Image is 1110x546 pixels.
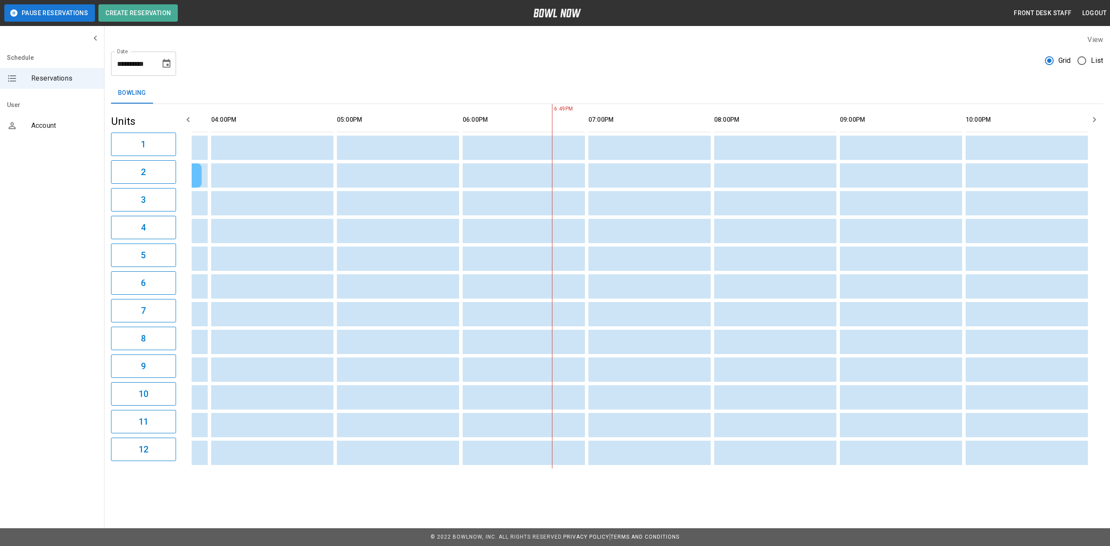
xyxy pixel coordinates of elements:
[111,188,176,211] button: 3
[610,534,679,540] a: Terms and Conditions
[533,9,581,17] img: logo
[111,114,176,128] h5: Units
[139,387,148,401] h6: 10
[141,359,146,373] h6: 9
[966,107,1088,132] th: 10:00PM
[141,331,146,345] h6: 8
[111,354,176,378] button: 9
[31,73,97,84] span: Reservations
[111,382,176,406] button: 10
[840,107,962,132] th: 09:00PM
[563,534,609,540] a: Privacy Policy
[141,193,146,207] h6: 3
[588,107,711,132] th: 07:00PM
[111,244,176,267] button: 5
[141,165,146,179] h6: 2
[139,442,148,456] h6: 12
[4,4,95,22] button: Pause Reservations
[1091,55,1103,66] span: List
[141,304,146,318] h6: 7
[111,83,153,104] button: Bowling
[111,438,176,461] button: 12
[714,107,836,132] th: 08:00PM
[111,83,1103,104] div: inventory tabs
[98,4,178,22] button: Create Reservation
[1010,5,1075,21] button: Front Desk Staff
[111,410,176,433] button: 11
[141,248,146,262] h6: 5
[158,55,175,72] button: Choose date, selected date is Aug 10, 2025
[139,415,148,429] h6: 11
[141,137,146,151] h6: 1
[552,105,554,114] span: 6:49PM
[111,299,176,322] button: 7
[431,534,563,540] span: © 2022 BowlNow, Inc. All Rights Reserved.
[111,271,176,295] button: 6
[141,276,146,290] h6: 6
[141,221,146,234] h6: 4
[111,160,176,184] button: 2
[31,120,97,131] span: Account
[111,133,176,156] button: 1
[1079,5,1110,21] button: Logout
[111,216,176,239] button: 4
[1087,36,1103,44] label: View
[111,327,176,350] button: 8
[1058,55,1071,66] span: Grid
